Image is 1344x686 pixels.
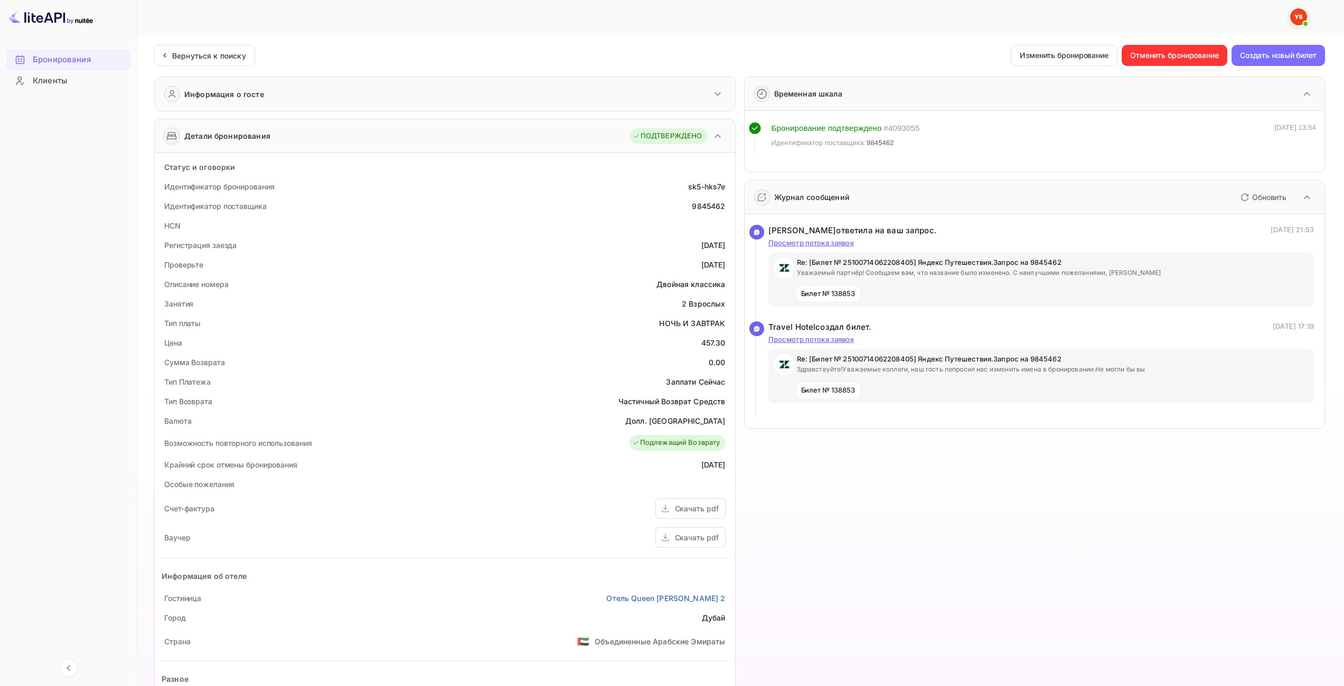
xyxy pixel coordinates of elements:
ya-tr-span: Обновить [1252,193,1286,202]
ya-tr-span: Клиенты [33,75,67,87]
ya-tr-span: [PERSON_NAME] [768,225,837,237]
button: Обновить [1234,189,1291,206]
ya-tr-span: Двойная классика [656,280,725,289]
ya-tr-span: Крайний срок отмены бронирования [164,460,297,469]
img: AwvSTEc2VUhQAAAAAElFTkSuQmCC [774,258,795,279]
ya-tr-span: ПОДТВЕРЖДЕНО [641,131,702,141]
ya-tr-span: Занятия [164,299,193,308]
div: # 4093055 [884,122,919,135]
ya-tr-span: Валюта [164,416,191,425]
ya-tr-span: Бронирования [33,54,91,66]
div: 9845462 [692,201,725,212]
ya-tr-span: Просмотр потока заявок [768,335,854,344]
ya-tr-span: Тип платы [164,319,201,328]
button: Изменить бронирование [1011,45,1117,66]
div: 457.30 [701,337,726,348]
ya-tr-span: Уважаемый партнёр! Сообщаем вам, что название было изменено. С наилучшими пожеланиями, [PERSON_NAME] [797,269,1161,277]
ya-tr-span: Регистрация заезда [164,241,237,250]
div: [DATE] [701,259,726,270]
div: Бронирования [6,50,130,70]
ya-tr-span: [DATE] 17:19 [1273,322,1314,330]
ya-tr-span: Подлежащий Возврату [640,437,720,448]
ya-tr-span: Вернуться к поиску [172,51,246,60]
ya-tr-span: Журнал сообщений [774,193,850,202]
ya-tr-span: Цена [164,338,182,347]
ya-tr-span: Гостиница [164,594,201,603]
ya-tr-span: [DATE] 13:54 [1274,123,1316,131]
ya-tr-span: Уважаемые коллеги, наш гость попросил нас изменить имена в бронировании. [842,365,1095,373]
ya-tr-span: Частичный Возврат Средств [618,397,726,406]
ya-tr-span: Разное [162,674,189,683]
div: [DATE] [701,459,726,470]
div: 0.00 [709,357,726,368]
img: Служба Поддержки Яндекса [1290,8,1307,25]
ya-tr-span: создал билет. [815,321,871,334]
ya-tr-span: Отель Queen [PERSON_NAME] 2 [606,594,725,603]
ya-tr-span: [DATE] 21:53 [1271,225,1314,234]
a: Бронирования [6,50,130,69]
ya-tr-span: Идентификатор поставщика: [772,139,866,147]
ya-tr-span: Объединенные Арабские Эмираты [595,637,725,646]
button: Отменить бронирование [1122,45,1227,66]
ya-tr-span: Билет № 138853 [801,289,856,298]
ya-tr-span: 9845462 [867,139,894,147]
a: Отель Queen [PERSON_NAME] 2 [606,593,725,604]
button: Свернуть навигацию [59,659,78,678]
ya-tr-span: Временная шкала [774,89,842,98]
ya-tr-span: Бронирование [772,123,826,132]
ya-tr-span: Долл. [GEOGRAPHIC_DATA] [625,416,725,425]
ya-tr-span: Дубай [702,613,726,622]
ya-tr-span: подтверждено [828,123,882,132]
ya-tr-span: Описание номера [164,280,229,289]
ya-tr-span: Не могли бы вы [1095,365,1145,373]
ya-tr-span: sk5-hks7e [688,182,725,191]
ya-tr-span: Информация об отеле [162,571,247,580]
ya-tr-span: Статус и оговорки [164,163,236,171]
ya-tr-span: Просмотр потока заявок [768,239,854,247]
ya-tr-span: ответила на ваш запрос. [836,225,936,237]
ya-tr-span: Особые пожелания [164,480,234,489]
ya-tr-span: HCN [164,221,181,230]
ya-tr-span: Тип Платежа [164,377,211,386]
ya-tr-span: Детали бронирования [184,130,270,141]
ya-tr-span: Идентификатор поставщика [164,202,267,211]
ya-tr-span: 🇦🇪 [577,635,589,647]
ya-tr-span: Создать новый билет [1240,49,1317,62]
ya-tr-span: Скачать pdf [675,533,719,542]
ya-tr-span: Запрос на 9845462 [993,258,1061,266]
ya-tr-span: Тип Возврата [164,397,212,406]
ya-tr-span: Билет № 138853 [801,386,856,394]
ya-tr-span: Re: [Билет № 25100714062208405] Яндекс Путешествия. [797,258,994,266]
ya-tr-span: Сумма Возврата [164,358,225,367]
ya-tr-span: Возможность повторного использования [164,439,312,447]
ya-tr-span: Re: [Билет № 25100714062208405] Яндекс Путешествия. [797,355,994,363]
button: Создать новый билет [1232,45,1325,66]
div: [DATE] [701,240,726,251]
ya-tr-span: Ваучер [164,533,190,542]
ya-tr-span: Счет-фактура [164,504,214,513]
ya-tr-span: Идентификатор бронирования [164,182,274,191]
ya-tr-span: Отменить бронирование [1130,49,1219,62]
ya-tr-span: Здравствуйте! [797,365,843,373]
div: Клиенты [6,71,130,91]
ya-tr-span: 2 Взрослых [682,299,726,308]
ya-tr-span: НОЧЬ И ЗАВТРАК [659,319,725,328]
ya-tr-span: Travel Hotel [768,321,816,334]
ya-tr-span: Город [164,613,186,622]
ya-tr-span: Информация о госте [184,89,264,100]
ya-tr-span: Запрос на 9845462 [993,355,1061,363]
ya-tr-span: Заплати Сейчас [666,377,725,386]
ya-tr-span: Изменить бронирование [1020,49,1108,62]
ya-tr-span: Проверьте [164,260,203,269]
img: Логотип LiteAPI [8,8,93,25]
img: AwvSTEc2VUhQAAAAAElFTkSuQmCC [774,354,795,375]
ya-tr-span: Страна [164,637,190,646]
span: США [577,632,589,651]
ya-tr-span: Скачать pdf [675,504,719,513]
a: Клиенты [6,71,130,90]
